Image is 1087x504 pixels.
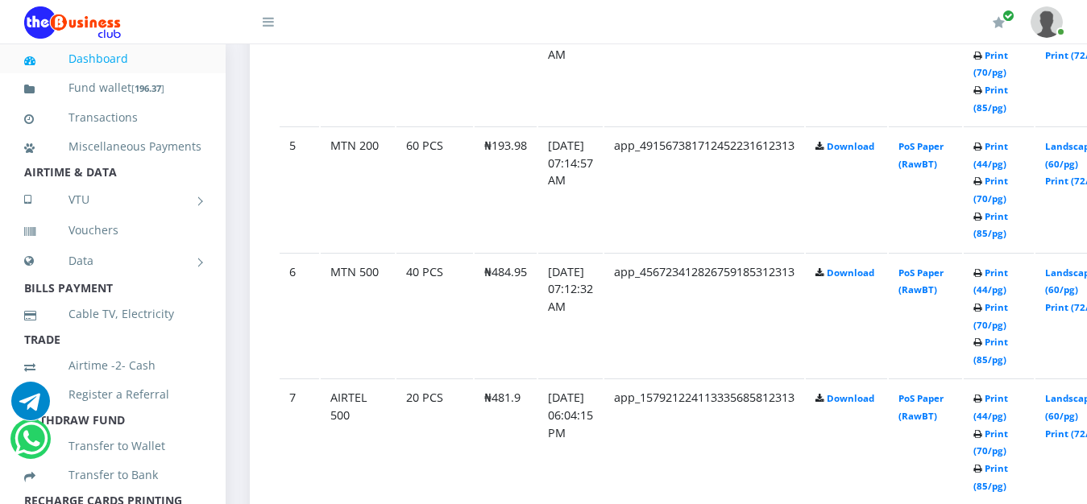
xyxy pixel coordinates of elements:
[396,253,473,378] td: 40 PCS
[538,378,603,503] td: [DATE] 06:04:15 PM
[396,126,473,251] td: 60 PCS
[973,140,1008,170] a: Print (44/pg)
[24,6,121,39] img: Logo
[280,253,319,378] td: 6
[24,180,201,220] a: VTU
[321,253,395,378] td: MTN 500
[280,126,319,251] td: 5
[131,82,164,94] small: [ ]
[24,241,201,281] a: Data
[24,347,201,384] a: Airtime -2- Cash
[973,392,1008,422] a: Print (44/pg)
[973,266,1008,296] a: Print (44/pg)
[604,378,804,503] td: app_157921224113335685812313
[1002,10,1014,22] span: Renew/Upgrade Subscription
[24,295,201,333] a: Cable TV, Electricity
[973,210,1008,240] a: Print (85/pg)
[24,69,201,107] a: Fund wallet[196.37]
[827,392,874,404] a: Download
[827,266,874,279] a: Download
[538,126,603,251] td: [DATE] 07:14:57 AM
[135,82,161,94] b: 196.37
[604,253,804,378] td: app_456723412826759185312313
[396,378,473,503] td: 20 PCS
[973,301,1008,331] a: Print (70/pg)
[24,40,201,77] a: Dashboard
[321,126,395,251] td: MTN 200
[321,378,395,503] td: AIRTEL 500
[973,175,1008,204] a: Print (70/pg)
[993,16,1005,29] i: Renew/Upgrade Subscription
[24,428,201,465] a: Transfer to Wallet
[973,49,1008,79] a: Print (70/pg)
[24,99,201,136] a: Transactions
[24,212,201,249] a: Vouchers
[898,140,944,170] a: PoS Paper (RawBT)
[827,140,874,152] a: Download
[11,394,50,420] a: Chat for support
[973,84,1008,114] a: Print (85/pg)
[898,266,944,296] a: PoS Paper (RawBT)
[15,432,48,458] a: Chat for support
[24,456,201,494] a: Transfer to Bank
[24,376,201,413] a: Register a Referral
[24,128,201,165] a: Miscellaneous Payments
[475,253,537,378] td: ₦484.95
[1031,6,1063,38] img: User
[538,253,603,378] td: [DATE] 07:12:32 AM
[973,462,1008,492] a: Print (85/pg)
[475,378,537,503] td: ₦481.9
[604,126,804,251] td: app_491567381712452231612313
[973,428,1008,457] a: Print (70/pg)
[280,378,319,503] td: 7
[973,336,1008,366] a: Print (85/pg)
[898,392,944,422] a: PoS Paper (RawBT)
[475,126,537,251] td: ₦193.98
